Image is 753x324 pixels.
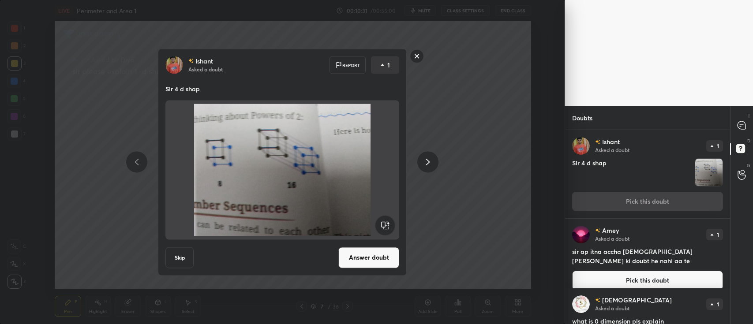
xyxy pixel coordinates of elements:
img: no-rating-badge.077c3623.svg [595,140,600,145]
img: a790fee83f3a4e49a83ba16f200c625f.jpg [572,226,590,243]
button: Answer doubt [338,247,399,268]
h4: Sir 4 d shap [572,158,691,186]
img: no-rating-badge.077c3623.svg [188,59,194,63]
p: 1 [717,302,719,307]
button: Pick this doubt [572,271,723,290]
p: Asked a doubt [595,146,629,153]
p: Ishant [195,57,213,64]
p: Doubts [565,106,599,130]
img: 1759833629NTPXRF.JPEG [176,104,389,236]
p: Ishant [602,138,620,145]
p: Asked a doubt [595,235,629,242]
p: Asked a doubt [595,305,629,312]
p: Sir 4 d shap [165,84,399,93]
img: ff20e27d57cc4de7bd3ec26f1db9e448.jpg [572,137,590,155]
p: 1 [717,143,719,149]
h4: sir ap itna accha [DEMOGRAPHIC_DATA] [PERSON_NAME] ki doubt he nahi aa te [572,247,723,265]
p: G [747,162,750,169]
p: D [747,138,750,144]
p: 1 [717,232,719,237]
p: 1 [387,60,390,69]
div: Report [330,56,366,74]
img: no-rating-badge.077c3623.svg [595,228,600,233]
img: ff20e27d57cc4de7bd3ec26f1db9e448.jpg [165,56,183,74]
p: T [748,113,750,119]
img: 9fef872d23944fdb84d962f4d237dde4.jpg [572,295,590,313]
p: Asked a doubt [188,65,223,72]
img: no-rating-badge.077c3623.svg [595,298,600,303]
button: Skip [165,247,194,268]
img: 1759833629NTPXRF.JPEG [695,159,723,186]
div: grid [565,130,730,324]
p: [DEMOGRAPHIC_DATA] [602,297,672,304]
p: Amey [602,227,619,234]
